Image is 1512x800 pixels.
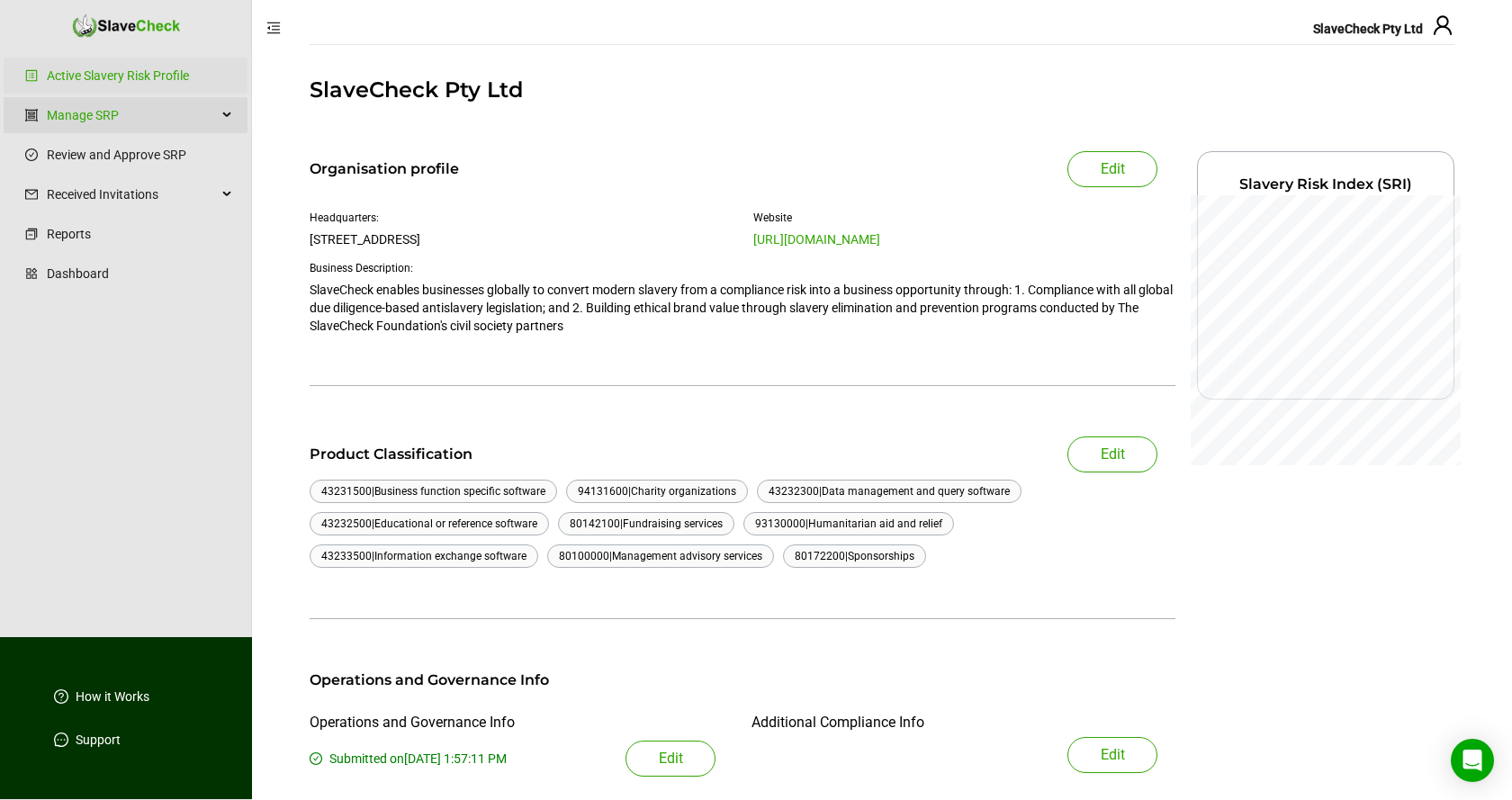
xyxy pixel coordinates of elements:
button: Edit [625,741,715,777]
span: SlaveCheck Pty Ltd [1313,22,1423,36]
div: Business Description: [310,259,1175,277]
div: 80172200 | Sponsorships [795,547,914,565]
span: question-circle [54,689,68,704]
a: Manage SRP [47,97,217,133]
a: Review and Approve SRP [47,137,233,173]
span: Received Invitations [47,176,217,212]
div: Website [753,209,1175,227]
a: Reports [47,216,233,252]
div: Organisation profile [310,158,459,180]
button: Edit [1067,436,1157,472]
div: 43232300 | Data management and query software [769,482,1010,500]
div: Open Intercom Messenger [1451,739,1494,782]
div: 80100000 | Management advisory services [559,547,762,565]
a: Support [76,731,121,749]
span: Edit [659,748,683,769]
div: 43231500 | Business function specific software [321,482,545,500]
div: 43232500 | Educational or reference software [321,515,537,533]
button: Edit [1067,737,1157,773]
span: group [25,109,38,121]
span: Edit [1101,744,1125,766]
span: user [1432,14,1453,36]
div: SlaveCheck Pty Ltd [310,74,1454,106]
a: Active Slavery Risk Profile [47,58,189,94]
div: Headquarters: [310,209,732,227]
div: Slavery Risk Index (SRI) [1219,174,1432,195]
div: [STREET_ADDRESS] [310,230,732,248]
span: Edit [1101,158,1125,180]
div: 43233500 | Information exchange software [321,547,526,565]
div: 94131600 | Charity organizations [578,482,736,500]
a: How it Works [76,688,149,706]
div: Operations and Governance Info [310,712,515,733]
div: Product Classification [310,444,537,465]
button: Edit [1067,151,1157,187]
span: Submitted on [DATE] 1:57:11 PM [329,751,507,766]
span: menu-fold [266,21,281,35]
a: [URL][DOMAIN_NAME] [753,232,880,247]
span: Edit [1101,444,1125,465]
div: 93130000 | Humanitarian aid and relief [755,515,942,533]
span: check-circle [310,752,322,765]
span: message [54,733,68,747]
a: Dashboard [47,256,233,292]
p: SlaveCheck enables businesses globally to convert modern slavery from a compliance risk into a bu... [310,281,1175,335]
div: Operations and Governance Info [310,670,1157,691]
div: Additional Compliance Info [751,712,924,733]
div: 80142100 | Fundraising services [570,515,723,533]
span: mail [25,188,38,201]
